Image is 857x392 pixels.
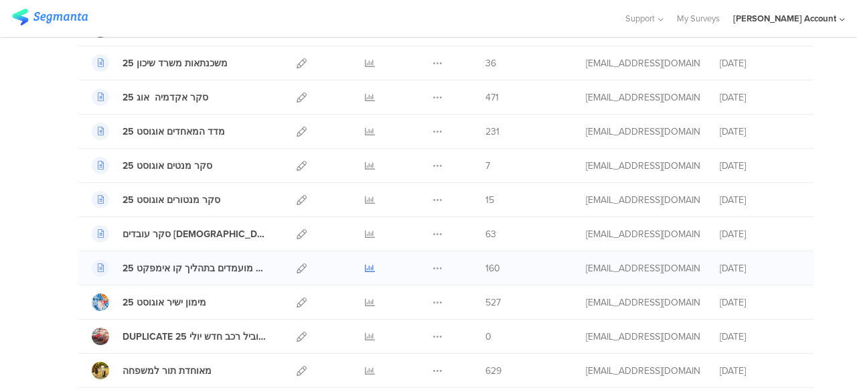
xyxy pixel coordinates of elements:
[123,56,228,70] div: משכנתאות משרד שיכון 25
[485,261,500,275] span: 160
[123,261,267,275] div: סקר מועמדים בתהליך קו אימפקט 25
[485,364,501,378] span: 629
[586,159,700,173] div: afkar2005@gmail.com
[586,90,700,105] div: afkar2005@gmail.com
[92,54,228,72] a: משכנתאות משרד שיכון 25
[733,12,836,25] div: [PERSON_NAME] Account
[586,56,700,70] div: afkar2005@gmail.com
[12,9,88,25] img: segmanta logo
[485,193,494,207] span: 15
[720,125,800,139] div: [DATE]
[586,261,700,275] div: afkar2005@gmail.com
[123,364,212,378] div: מאוחדת תור למשפחה
[485,330,491,344] span: 0
[720,330,800,344] div: [DATE]
[92,191,220,208] a: סקר מנטורים אוגוסט 25
[586,296,700,310] div: afkar2005@gmail.com
[123,90,208,105] div: סקר אקדמיה אוג 25
[123,227,267,241] div: סקר עובדים ערבים שהושמו אוגוסט 25
[123,193,220,207] div: סקר מנטורים אוגוסט 25
[720,56,800,70] div: [DATE]
[92,225,267,243] a: סקר עובדים [DEMOGRAPHIC_DATA] שהושמו אוגוסט 25
[92,157,212,174] a: סקר מנטים אוגוסט 25
[92,362,212,379] a: מאוחדת תור למשפחה
[586,330,700,344] div: afkar2005@gmail.com
[586,364,700,378] div: afkar2005@gmail.com
[92,293,206,311] a: מימון ישיר אוגוסט 25
[720,296,800,310] div: [DATE]
[720,193,800,207] div: [DATE]
[485,125,499,139] span: 231
[92,328,267,345] a: DUPLICATE כל מוביל רכב חדש יולי 25
[720,90,800,105] div: [DATE]
[92,123,225,140] a: מדד המאחדים אוגוסט 25
[586,193,700,207] div: afkar2005@gmail.com
[123,159,212,173] div: סקר מנטים אוגוסט 25
[586,227,700,241] div: afkar2005@gmail.com
[485,296,501,310] span: 527
[720,159,800,173] div: [DATE]
[123,125,225,139] div: מדד המאחדים אוגוסט 25
[123,330,267,344] div: DUPLICATE כל מוביל רכב חדש יולי 25
[625,12,655,25] span: Support
[92,88,208,106] a: סקר אקדמיה אוג 25
[485,56,496,70] span: 36
[485,227,496,241] span: 63
[586,125,700,139] div: afkar2005@gmail.com
[485,90,499,105] span: 471
[720,227,800,241] div: [DATE]
[720,261,800,275] div: [DATE]
[92,259,267,277] a: סקר מועמדים בתהליך קו אימפקט 25
[485,159,490,173] span: 7
[720,364,800,378] div: [DATE]
[123,296,206,310] div: מימון ישיר אוגוסט 25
